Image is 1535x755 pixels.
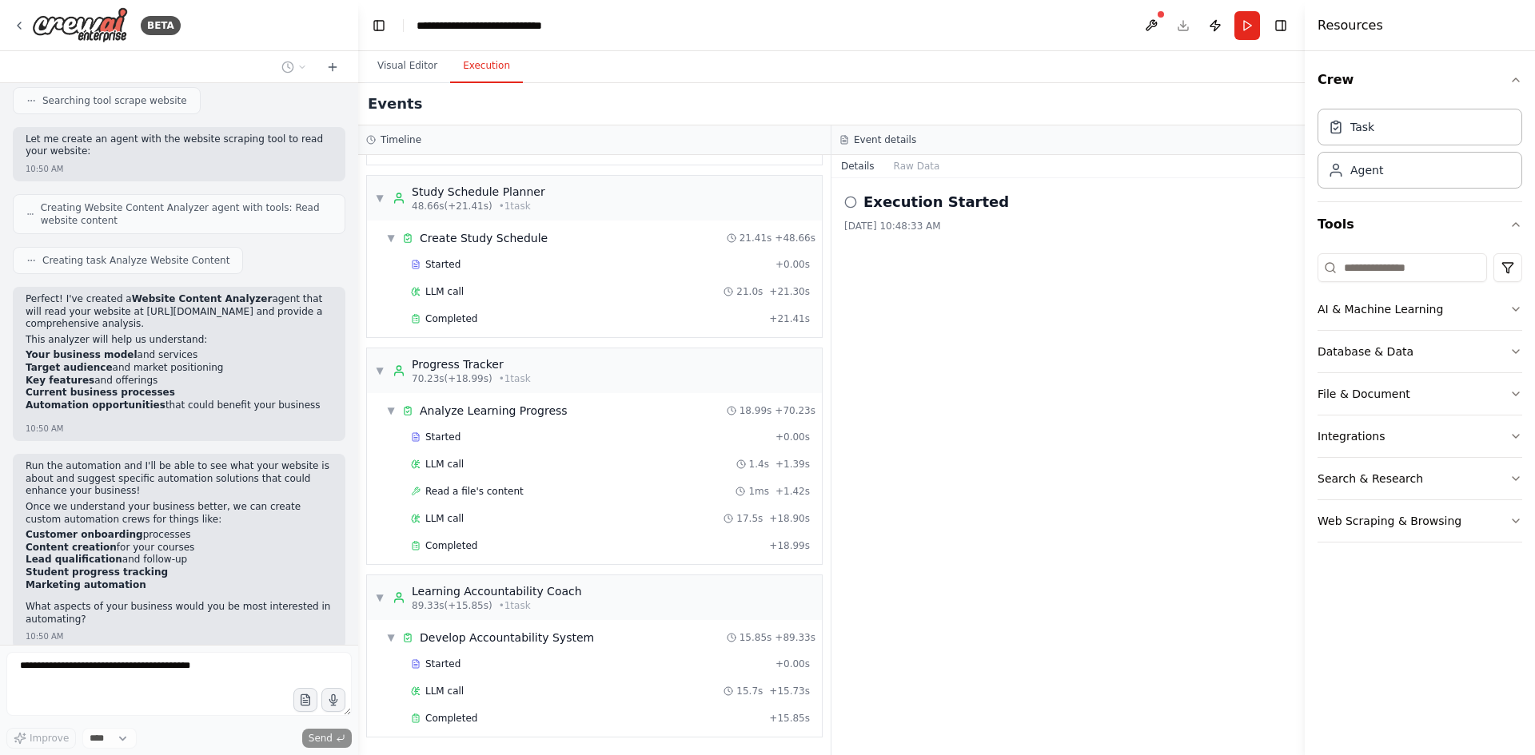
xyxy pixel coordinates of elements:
nav: breadcrumb [417,18,576,34]
button: Database & Data [1318,331,1522,372]
span: + 0.00s [775,431,810,443]
span: 70.23s (+18.99s) [412,372,492,385]
h3: Timeline [381,133,421,146]
span: Completed [425,712,477,725]
span: + 15.85s [769,712,810,725]
h4: Resources [1318,16,1383,35]
h2: Events [368,93,422,115]
span: Completed [425,312,477,325]
div: Web Scraping & Browsing [1318,513,1461,529]
div: Crew [1318,102,1522,201]
button: Hide left sidebar [368,14,390,37]
div: BETA [141,16,181,35]
div: 10:50 AM [26,630,63,642]
span: 15.85s [740,631,772,644]
span: LLM call [425,512,464,525]
span: Creating Website Content Analyzer agent with tools: Read website content [41,201,332,227]
span: 89.33s (+15.85s) [412,599,492,612]
span: ▼ [375,364,385,377]
li: that could benefit your business [26,399,333,412]
button: Switch to previous chat [275,58,313,77]
button: Hide right sidebar [1270,14,1292,37]
p: This analyzer will help us understand: [26,334,333,347]
span: Started [425,431,460,443]
strong: Automation opportunities [26,399,165,411]
strong: Current business processes [26,387,175,398]
span: + 21.30s [769,285,810,298]
div: Study Schedule Planner [412,184,545,200]
button: Raw Data [884,155,950,177]
div: Database & Data [1318,344,1413,360]
span: • 1 task [499,200,531,213]
p: Run the automation and I'll be able to see what your website is about and suggest specific automa... [26,460,333,498]
span: Improve [30,732,69,745]
div: File & Document [1318,386,1410,402]
div: Develop Accountability System [420,630,594,646]
button: AI & Machine Learning [1318,288,1522,330]
button: Details [831,155,884,177]
button: Click to speak your automation idea [321,688,345,712]
span: 21.0s [736,285,763,298]
button: Web Scraping & Browsing [1318,500,1522,542]
span: • 1 task [499,372,531,385]
span: Creating task Analyze Website Content [42,254,229,267]
button: Search & Research [1318,458,1522,499]
div: Tools [1318,247,1522,555]
div: 10:50 AM [26,423,63,435]
button: File & Document [1318,373,1522,415]
strong: Your business model [26,349,138,360]
span: + 89.33s [775,631,815,644]
span: Started [425,658,460,670]
button: Integrations [1318,415,1522,457]
img: Logo [32,7,128,43]
span: ▼ [386,631,396,644]
h2: Execution Started [863,191,1009,213]
div: AI & Machine Learning [1318,301,1443,317]
div: 10:50 AM [26,163,63,175]
li: and services [26,349,333,362]
button: Upload files [293,688,317,712]
span: + 1.39s [775,458,810,471]
div: [DATE] 10:48:33 AM [844,220,1292,232]
span: 1.4s [749,458,769,471]
button: Start a new chat [320,58,345,77]
div: Search & Research [1318,471,1423,487]
strong: Website Content Analyzer [132,293,273,304]
li: for your courses [26,542,333,554]
span: LLM call [425,285,464,298]
span: + 15.73s [769,685,810,697]
span: 21.41s [740,232,772,244]
p: Once we understand your business better, we can create custom automation crews for things like: [26,501,333,526]
span: Completed [425,539,477,552]
span: + 0.00s [775,258,810,271]
span: ▼ [386,232,396,244]
span: + 18.99s [769,539,810,552]
span: ▼ [375,192,385,205]
span: Send [309,732,333,745]
li: and follow-up [26,554,333,566]
span: ▼ [386,404,396,417]
li: processes [26,529,333,542]
div: Integrations [1318,428,1385,444]
span: LLM call [425,458,464,471]
div: Analyze Learning Progress [420,403,568,419]
strong: Lead qualification [26,554,122,565]
strong: Key features [26,375,94,386]
span: Searching tool scrape website [42,94,187,107]
span: + 70.23s [775,404,815,417]
span: + 21.41s [769,312,810,325]
span: + 0.00s [775,658,810,670]
span: 15.7s [736,685,763,697]
button: Send [302,729,352,748]
div: Create Study Schedule [420,230,548,246]
button: Tools [1318,202,1522,247]
p: Let me create an agent with the website scraping tool to read your website: [26,133,333,158]
span: ▼ [375,591,385,604]
span: Started [425,258,460,271]
button: Crew [1318,58,1522,102]
span: LLM call [425,685,464,697]
div: Progress Tracker [412,356,531,372]
div: Learning Accountability Coach [412,583,582,599]
strong: Customer onboarding [26,529,143,540]
h3: Event details [854,133,916,146]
